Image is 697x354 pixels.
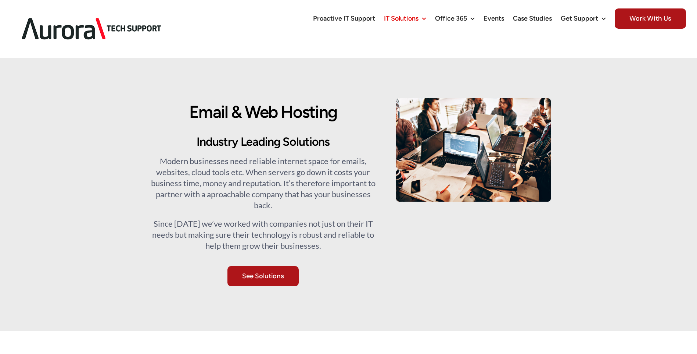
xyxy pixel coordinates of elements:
span: Office 365 [435,15,467,22]
span: Events [484,15,504,22]
span: Get Support [561,15,598,22]
p: Modern businesses need reliable internet space for emails, websites, cloud tools etc. When server... [146,156,380,211]
img: pexels-helena-lopes-3688761 [396,98,551,202]
span: See Solutions [242,272,284,280]
span: IT Solutions [384,15,418,22]
span: Work With Us [615,8,686,29]
span: Case Studies [513,15,552,22]
a: See Solutions [227,266,299,286]
h2: Industry Leading Solutions [146,135,380,148]
h1: Email & Web Hosting [146,103,380,122]
img: Aurora Tech Support Logo [11,6,173,52]
span: Proactive IT Support [313,15,375,22]
p: Since [DATE] we’ve worked with companies not just on their IT needs but making sure their technol... [146,218,380,251]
